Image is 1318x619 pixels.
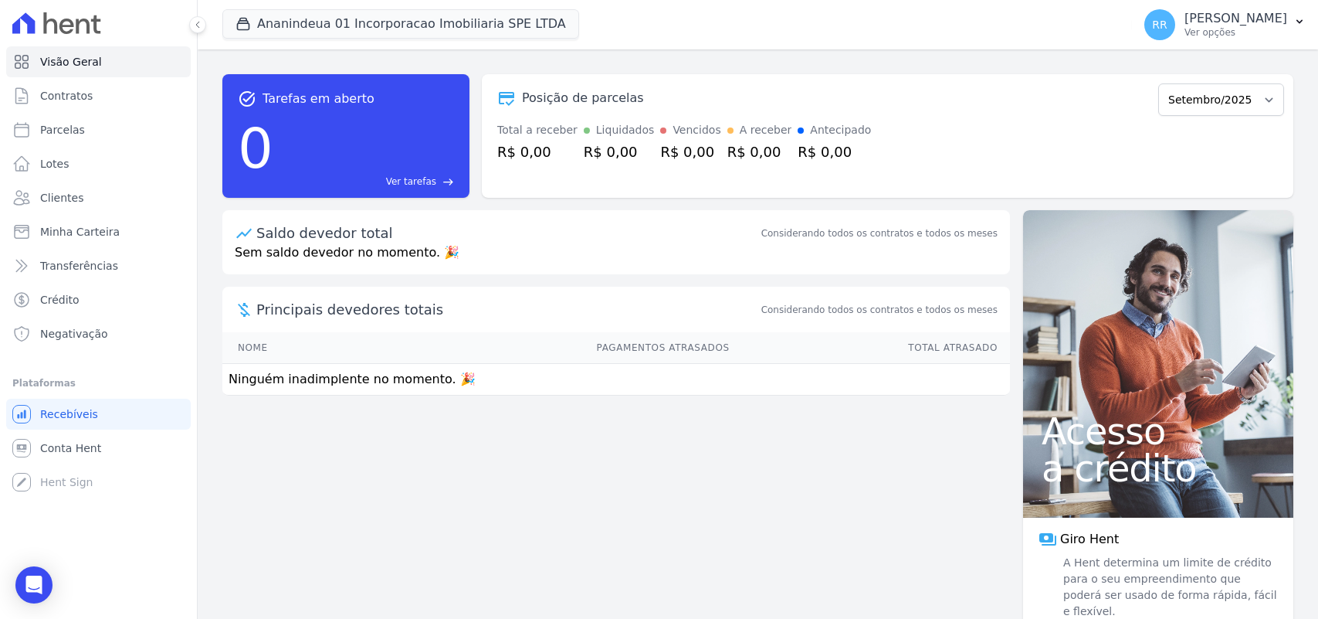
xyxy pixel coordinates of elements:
[761,303,998,317] span: Considerando todos os contratos e todos os meses
[12,374,185,393] div: Plataformas
[40,440,101,456] span: Conta Hent
[660,141,720,162] div: R$ 0,00
[40,88,93,104] span: Contratos
[15,566,53,604] div: Open Intercom Messenger
[40,406,98,422] span: Recebíveis
[761,226,998,240] div: Considerando todos os contratos e todos os meses
[6,182,191,213] a: Clientes
[263,90,374,108] span: Tarefas em aberto
[1184,26,1287,39] p: Ver opções
[256,299,758,320] span: Principais devedores totais
[730,332,1010,364] th: Total Atrasado
[222,9,579,39] button: Ananindeua 01 Incorporacao Imobiliaria SPE LTDA
[727,141,792,162] div: R$ 0,00
[1132,3,1318,46] button: RR [PERSON_NAME] Ver opções
[222,243,1010,274] p: Sem saldo devedor no momento. 🎉
[280,175,454,189] a: Ver tarefas east
[256,223,758,243] div: Saldo devedor total
[1042,450,1275,487] span: a crédito
[810,122,871,138] div: Antecipado
[40,156,69,172] span: Lotes
[1152,19,1167,30] span: RR
[442,176,454,188] span: east
[6,114,191,145] a: Parcelas
[6,46,191,77] a: Visão Geral
[497,141,578,162] div: R$ 0,00
[673,122,720,138] div: Vencidos
[6,250,191,281] a: Transferências
[584,141,655,162] div: R$ 0,00
[522,89,644,107] div: Posição de parcelas
[6,318,191,349] a: Negativação
[363,332,730,364] th: Pagamentos Atrasados
[6,80,191,111] a: Contratos
[497,122,578,138] div: Total a receber
[40,122,85,138] span: Parcelas
[740,122,792,138] div: A receber
[40,258,118,274] span: Transferências
[40,190,83,206] span: Clientes
[6,284,191,315] a: Crédito
[40,224,120,240] span: Minha Carteira
[6,399,191,430] a: Recebíveis
[238,108,273,189] div: 0
[798,141,871,162] div: R$ 0,00
[222,364,1010,396] td: Ninguém inadimplente no momento. 🎉
[40,54,102,70] span: Visão Geral
[222,332,363,364] th: Nome
[6,216,191,247] a: Minha Carteira
[6,148,191,179] a: Lotes
[596,122,655,138] div: Liquidados
[1184,11,1287,26] p: [PERSON_NAME]
[1042,413,1275,450] span: Acesso
[386,175,436,189] span: Ver tarefas
[40,326,108,342] span: Negativação
[1060,530,1119,549] span: Giro Hent
[6,433,191,464] a: Conta Hent
[238,90,256,108] span: task_alt
[40,292,80,308] span: Crédito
